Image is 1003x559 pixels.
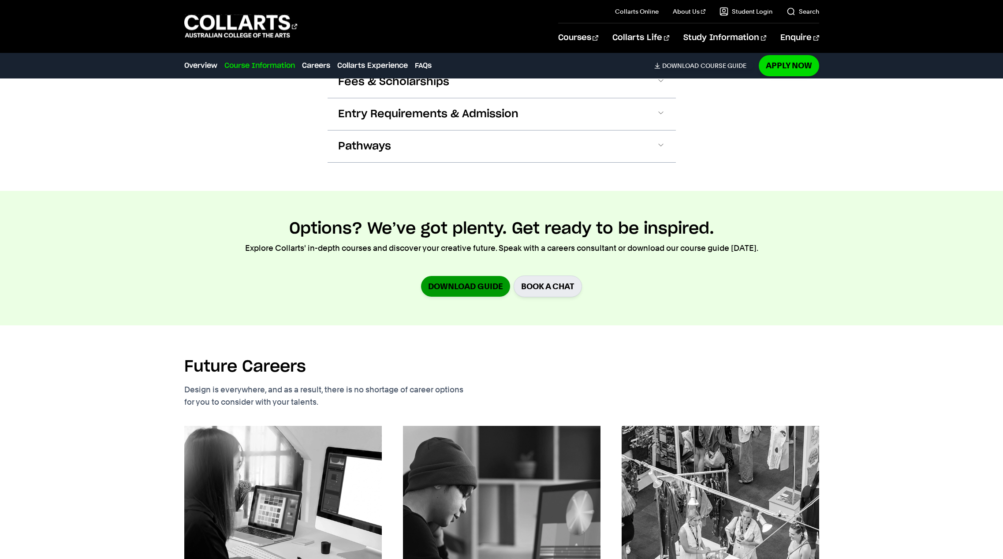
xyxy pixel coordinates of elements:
[421,276,510,297] a: Download Guide
[514,276,582,297] a: BOOK A CHAT
[720,7,772,16] a: Student Login
[184,14,297,39] div: Go to homepage
[337,60,408,71] a: Collarts Experience
[615,7,659,16] a: Collarts Online
[224,60,295,71] a: Course Information
[673,7,705,16] a: About Us
[289,219,714,239] h2: Options? We’ve got plenty. Get ready to be inspired.
[184,384,506,408] p: Design is everywhere, and as a result, there is no shortage of career options for you to consider...
[662,62,699,70] span: Download
[338,107,518,121] span: Entry Requirements & Admission
[759,55,819,76] a: Apply Now
[302,60,330,71] a: Careers
[328,66,676,98] button: Fees & Scholarships
[780,23,819,52] a: Enquire
[787,7,819,16] a: Search
[184,60,217,71] a: Overview
[184,357,306,376] h2: Future Careers
[328,130,676,162] button: Pathways
[612,23,669,52] a: Collarts Life
[558,23,598,52] a: Courses
[415,60,432,71] a: FAQs
[654,62,753,70] a: DownloadCourse Guide
[338,139,391,153] span: Pathways
[683,23,766,52] a: Study Information
[245,242,758,254] p: Explore Collarts' in-depth courses and discover your creative future. Speak with a careers consul...
[328,98,676,130] button: Entry Requirements & Admission
[338,75,449,89] span: Fees & Scholarships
